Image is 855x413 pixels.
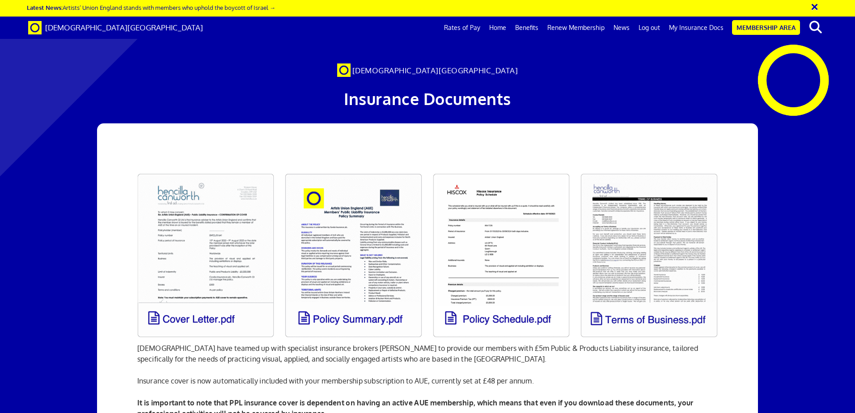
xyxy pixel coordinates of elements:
[440,17,485,39] a: Rates of Pay
[137,343,718,364] p: [DEMOGRAPHIC_DATA] have teamed up with specialist insurance brokers [PERSON_NAME] to provide our ...
[352,66,518,75] span: [DEMOGRAPHIC_DATA][GEOGRAPHIC_DATA]
[344,88,511,109] span: Insurance Documents
[665,17,728,39] a: My Insurance Docs
[137,375,718,386] p: Insurance cover is now automatically included with your membership subscription to AUE, currently...
[511,17,543,39] a: Benefits
[27,4,63,11] strong: Latest News:
[802,18,829,37] button: search
[732,20,800,35] a: Membership Area
[543,17,609,39] a: Renew Membership
[45,23,203,32] span: [DEMOGRAPHIC_DATA][GEOGRAPHIC_DATA]
[27,4,275,11] a: Latest News:Artists’ Union England stands with members who uphold the boycott of Israel →
[21,17,210,39] a: Brand [DEMOGRAPHIC_DATA][GEOGRAPHIC_DATA]
[634,17,665,39] a: Log out
[485,17,511,39] a: Home
[609,17,634,39] a: News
